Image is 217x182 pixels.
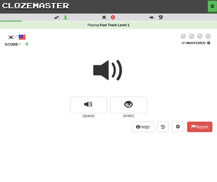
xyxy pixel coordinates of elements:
[182,41,187,45] span: 0 %
[70,113,107,119] small: (space)
[110,97,147,113] button: show sentence
[187,122,212,132] button: Report
[25,41,29,47] span: 4
[157,122,169,132] button: Round history (alt+y)
[159,14,163,20] span: 9
[179,41,212,45] div: Mastered
[63,14,68,20] span: 1
[110,113,147,119] small: (enter)
[5,42,21,46] span: Score:
[70,97,107,113] button: replay audio
[102,15,107,19] span: :
[5,33,29,41] div: /
[132,122,154,132] button: Help!
[149,15,155,19] span: :
[111,14,115,20] span: 0
[100,23,129,27] strong: Fast Track Level 1
[54,15,60,19] span: :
